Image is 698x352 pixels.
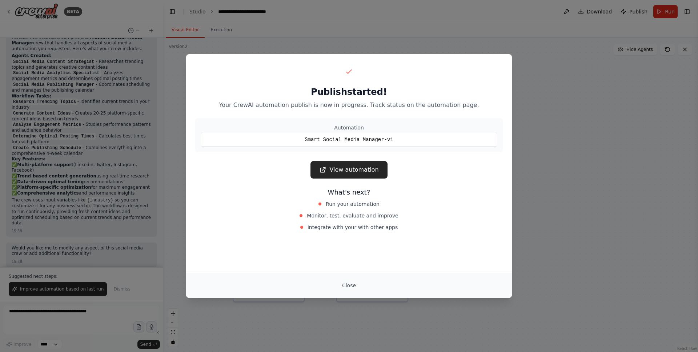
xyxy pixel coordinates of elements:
[195,101,503,109] p: Your CrewAI automation publish is now in progress. Track status on the automation page.
[310,161,387,179] a: View automation
[195,187,503,197] h3: What's next?
[195,86,503,98] h2: Publish started!
[201,133,497,147] div: Smart Social Media Manager-v1
[307,212,398,219] span: Monitor, test, evaluate and improve
[201,124,497,131] div: Automation
[308,224,398,231] span: Integrate with your with other apps
[336,279,362,292] button: Close
[326,200,380,208] span: Run your automation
